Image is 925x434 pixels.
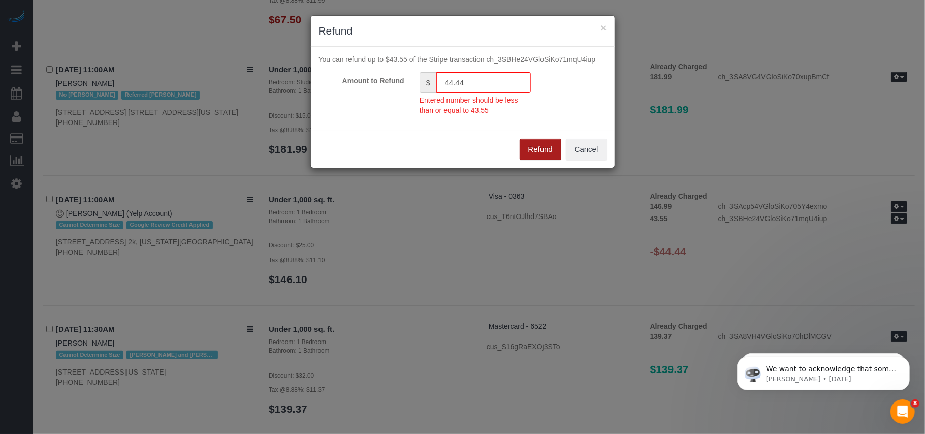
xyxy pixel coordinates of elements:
button: × [600,22,607,33]
input: Amount to Refund [436,72,531,93]
button: Cancel [566,139,607,160]
span: 8 [911,399,919,408]
iframe: Intercom notifications message [722,335,925,407]
div: You can refund up to $43.55 of the Stripe transaction ch_3SBHe24VGloSiKo71mqU4iup [311,54,615,65]
h3: Refund [318,23,607,39]
p: Message from Ellie, sent 1d ago [44,39,175,48]
button: Refund [520,139,561,160]
span: We want to acknowledge that some users may be experiencing lag or slower performance in our softw... [44,29,175,169]
iframe: Intercom live chat [890,399,915,424]
sui-modal: Refund [311,16,615,168]
div: Entered number should be less than or equal to 43.55 [420,93,531,115]
label: Amount to Refund [311,72,412,86]
span: $ [420,72,436,93]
